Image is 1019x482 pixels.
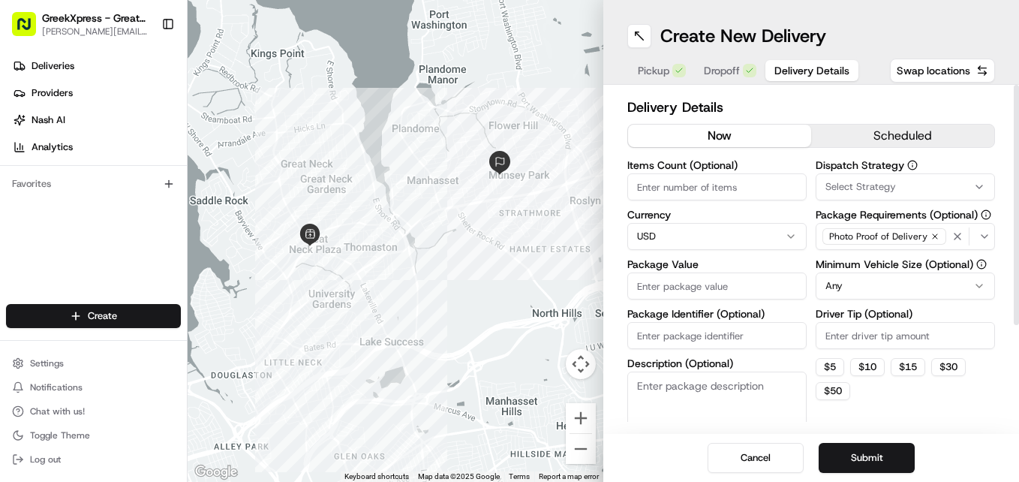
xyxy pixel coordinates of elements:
[6,304,181,328] button: Create
[825,180,896,194] span: Select Strategy
[6,81,187,105] a: Providers
[660,24,826,48] h1: Create New Delivery
[627,259,807,270] label: Package Value
[509,472,530,480] a: Terms
[816,223,995,250] button: Photo Proof of Delivery
[6,449,181,470] button: Log out
[816,173,995,200] button: Select Strategy
[829,230,927,243] span: Photo Proof of Delivery
[981,209,991,220] button: Package Requirements (Optional)
[418,472,500,480] span: Map data ©2025 Google
[6,54,187,78] a: Deliveries
[627,358,807,369] label: Description (Optional)
[6,401,181,422] button: Chat with us!
[39,97,248,113] input: Clear
[850,358,885,376] button: $10
[976,259,987,270] button: Minimum Vehicle Size (Optional)
[6,108,187,132] a: Nash AI
[30,218,115,233] span: Knowledge Base
[32,140,73,154] span: Analytics
[15,15,45,45] img: Nash
[638,63,669,78] span: Pickup
[627,209,807,220] label: Currency
[897,63,970,78] span: Swap locations
[816,259,995,270] label: Minimum Vehicle Size (Optional)
[819,443,915,473] button: Submit
[6,353,181,374] button: Settings
[627,173,807,200] input: Enter number of items
[6,172,181,196] div: Favorites
[566,434,596,464] button: Zoom out
[6,377,181,398] button: Notifications
[811,125,994,147] button: scheduled
[344,471,409,482] button: Keyboard shortcuts
[816,209,995,220] label: Package Requirements (Optional)
[816,358,844,376] button: $5
[627,273,807,300] input: Enter package value
[816,160,995,170] label: Dispatch Strategy
[191,462,241,482] a: Open this area in Google Maps (opens a new window)
[51,158,190,170] div: We're available if you need us!
[32,59,74,73] span: Deliveries
[627,322,807,349] input: Enter package identifier
[708,443,804,473] button: Cancel
[816,322,995,349] input: Enter driver tip amount
[106,254,182,266] a: Powered byPylon
[6,135,187,159] a: Analytics
[907,160,918,170] button: Dispatch Strategy
[704,63,740,78] span: Dropoff
[15,143,42,170] img: 1736555255976-a54dd68f-1ca7-489b-9aae-adbdc363a1c4
[32,113,65,127] span: Nash AI
[891,358,925,376] button: $15
[627,309,807,319] label: Package Identifier (Optional)
[121,212,247,239] a: 💻API Documentation
[149,255,182,266] span: Pylon
[816,309,995,319] label: Driver Tip (Optional)
[15,219,27,231] div: 📗
[255,148,273,166] button: Start new chat
[6,425,181,446] button: Toggle Theme
[32,86,73,100] span: Providers
[816,382,850,400] button: $50
[30,357,64,369] span: Settings
[42,26,149,38] button: [PERSON_NAME][EMAIL_ADDRESS][DOMAIN_NAME]
[627,160,807,170] label: Items Count (Optional)
[30,381,83,393] span: Notifications
[15,60,273,84] p: Welcome 👋
[127,219,139,231] div: 💻
[88,309,117,323] span: Create
[539,472,599,480] a: Report a map error
[42,11,149,26] button: GreekXpress - Great Neck
[566,403,596,433] button: Zoom in
[191,462,241,482] img: Google
[142,218,241,233] span: API Documentation
[51,143,246,158] div: Start new chat
[30,405,85,417] span: Chat with us!
[627,97,995,118] h2: Delivery Details
[6,6,155,42] button: GreekXpress - Great Neck[PERSON_NAME][EMAIL_ADDRESS][DOMAIN_NAME]
[30,429,90,441] span: Toggle Theme
[890,59,995,83] button: Swap locations
[566,349,596,379] button: Map camera controls
[774,63,849,78] span: Delivery Details
[628,125,811,147] button: now
[30,453,61,465] span: Log out
[931,358,966,376] button: $30
[9,212,121,239] a: 📗Knowledge Base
